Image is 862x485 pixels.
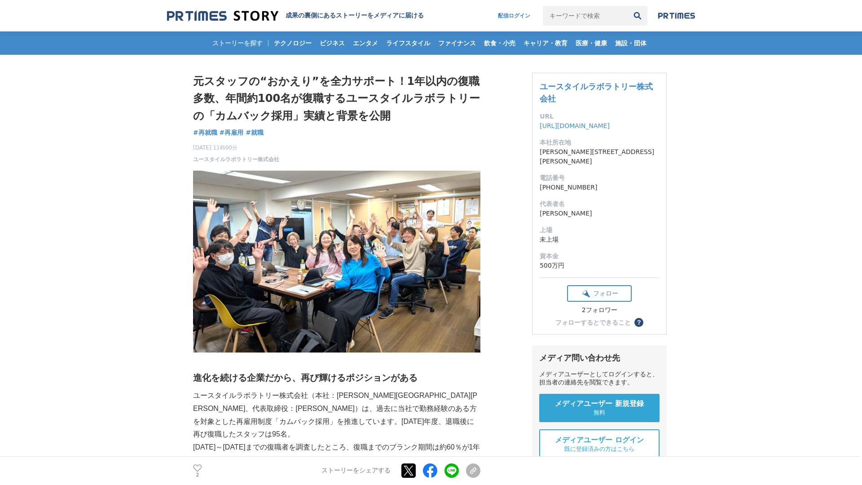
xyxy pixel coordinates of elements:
a: ユースタイルラボラトリー株式会社 [193,155,279,163]
img: prtimes [658,12,695,19]
span: ファイナンス [435,39,479,47]
button: 検索 [628,6,647,26]
span: テクノロジー [270,39,315,47]
a: 施設・団体 [611,31,650,55]
h2: 成果の裏側にあるストーリーをメディアに届ける [286,12,424,20]
span: 既に登録済みの方はこちら [564,445,634,453]
dd: 未上場 [540,235,659,244]
span: メディアユーザー ログイン [555,436,644,445]
span: 無料 [594,409,605,417]
a: 医療・健康 [572,31,611,55]
a: #就職 [246,128,264,137]
a: ファイナンス [435,31,479,55]
div: メディア問い合わせ先 [539,353,660,363]
span: キャリア・教育 [520,39,571,47]
dd: [PERSON_NAME][STREET_ADDRESS][PERSON_NAME] [540,147,659,166]
dt: 電話番号 [540,173,659,183]
a: メディアユーザー 新規登録 無料 [539,394,660,422]
dd: 500万円 [540,261,659,270]
a: 飲食・小売 [480,31,519,55]
dt: 代表者名 [540,199,659,209]
a: 成果の裏側にあるストーリーをメディアに届ける 成果の裏側にあるストーリーをメディアに届ける [167,10,424,22]
a: キャリア・教育 [520,31,571,55]
span: メディアユーザー 新規登録 [555,399,644,409]
span: 施設・団体 [611,39,650,47]
dd: [PERSON_NAME] [540,209,659,218]
h1: 元スタッフの“おかえり”を全力サポート！1年以内の復職多数、年間約100名が復職するユースタイルラボラトリーの「カムバック採用」実績と背景を公開 [193,73,480,124]
span: [DATE] 11時00分 [193,144,279,152]
a: メディアユーザー ログイン 既に登録済みの方はこちら [539,429,660,459]
p: 2 [193,473,202,477]
a: 配信ログイン [489,6,539,26]
dt: 本社所在地 [540,138,659,147]
div: フォローするとできること [555,319,631,326]
img: thumbnail_5e65eb70-7254-11f0-ad75-a15d8acbbc29.jpg [193,171,480,353]
span: ビジネス [316,39,348,47]
span: エンタメ [349,39,382,47]
input: キーワードで検索 [543,6,628,26]
button: フォロー [567,285,632,302]
a: #再就職 [193,128,217,137]
span: #就職 [246,128,264,137]
a: ビジネス [316,31,348,55]
a: ユースタイルラボラトリー株式会社 [540,82,653,103]
span: #再雇用 [220,128,244,137]
a: #再雇用 [220,128,244,137]
p: ユースタイルラボラトリー株式会社（本社：[PERSON_NAME][GEOGRAPHIC_DATA][PERSON_NAME]、代表取締役：[PERSON_NAME]）は、過去に当社で勤務経験の... [193,389,480,441]
a: テクノロジー [270,31,315,55]
dt: 資本金 [540,251,659,261]
a: ライフスタイル [383,31,434,55]
dd: [PHONE_NUMBER] [540,183,659,192]
span: 医療・健康 [572,39,611,47]
a: エンタメ [349,31,382,55]
h2: 進化を続ける企業だから、再び輝けるポジションがある [193,370,480,385]
p: ストーリーをシェアする [321,467,391,475]
dt: 上場 [540,225,659,235]
span: #再就職 [193,128,217,137]
p: [DATE]～[DATE]までの復職者を調査したところ、復職までのブランク期間は約60％が1年以内でした。 [193,441,480,467]
div: 2フォロワー [567,306,632,314]
div: メディアユーザーとしてログインすると、担当者の連絡先を閲覧できます。 [539,370,660,387]
dt: URL [540,112,659,121]
span: ？ [636,319,642,326]
img: 成果の裏側にあるストーリーをメディアに届ける [167,10,278,22]
span: ライフスタイル [383,39,434,47]
a: [URL][DOMAIN_NAME] [540,122,610,129]
span: 飲食・小売 [480,39,519,47]
button: ？ [634,318,643,327]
